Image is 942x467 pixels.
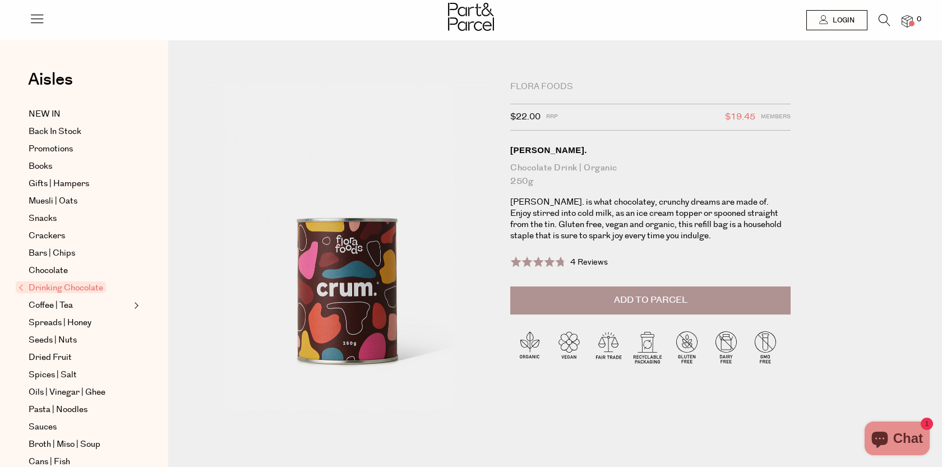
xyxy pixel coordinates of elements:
[19,281,131,295] a: Drinking Chocolate
[29,142,131,156] a: Promotions
[29,316,91,330] span: Spreads | Honey
[29,264,131,278] a: Chocolate
[29,247,131,260] a: Bars | Chips
[29,195,77,208] span: Muesli | Oats
[29,368,131,382] a: Spices | Salt
[914,15,924,25] span: 0
[131,299,139,312] button: Expand/Collapse Coffee | Tea
[29,351,131,364] a: Dried Fruit
[510,286,791,315] button: Add to Parcel
[29,420,57,434] span: Sauces
[29,420,131,434] a: Sauces
[510,197,791,242] p: [PERSON_NAME]. is what chocolatey, crunchy dreams are made of. Enjoy stirred into cold milk, as a...
[29,177,131,191] a: Gifts | Hampers
[29,334,131,347] a: Seeds | Nuts
[29,368,77,382] span: Spices | Salt
[29,212,131,225] a: Snacks
[29,177,89,191] span: Gifts | Hampers
[510,110,541,124] span: $22.00
[29,438,131,451] a: Broth | Miso | Soup
[830,16,855,25] span: Login
[29,229,65,243] span: Crackers
[29,386,131,399] a: Oils | Vinegar | Ghee
[29,386,105,399] span: Oils | Vinegar | Ghee
[546,110,558,124] span: RRP
[202,85,493,429] img: Crum.
[510,81,791,93] div: Flora Foods
[29,160,52,173] span: Books
[746,327,785,367] img: P_P-ICONS-Live_Bec_V11_GMO_Free.svg
[29,334,77,347] span: Seeds | Nuts
[29,108,61,121] span: NEW IN
[29,212,57,225] span: Snacks
[29,403,87,417] span: Pasta | Noodles
[761,110,791,124] span: Members
[510,145,791,156] div: [PERSON_NAME].
[706,327,746,367] img: P_P-ICONS-Live_Bec_V11_Dairy_Free.svg
[29,438,100,451] span: Broth | Miso | Soup
[29,247,75,260] span: Bars | Chips
[806,10,867,30] a: Login
[570,257,608,268] span: 4 Reviews
[589,327,628,367] img: P_P-ICONS-Live_Bec_V11_Fair_Trade.svg
[28,67,73,92] span: Aisles
[628,327,667,367] img: P_P-ICONS-Live_Bec_V11_Recyclable_Packaging.svg
[29,264,68,278] span: Chocolate
[29,108,131,121] a: NEW IN
[614,294,687,307] span: Add to Parcel
[861,422,933,458] inbox-online-store-chat: Shopify online store chat
[725,110,755,124] span: $19.45
[29,229,131,243] a: Crackers
[448,3,494,31] img: Part&Parcel
[29,316,131,330] a: Spreads | Honey
[29,125,131,138] a: Back In Stock
[29,403,131,417] a: Pasta | Noodles
[29,299,73,312] span: Coffee | Tea
[29,142,73,156] span: Promotions
[549,327,589,367] img: P_P-ICONS-Live_Bec_V11_Vegan.svg
[29,195,131,208] a: Muesli | Oats
[16,281,106,293] span: Drinking Chocolate
[902,15,913,27] a: 0
[29,125,81,138] span: Back In Stock
[29,351,72,364] span: Dried Fruit
[29,160,131,173] a: Books
[510,161,791,188] div: Chocolate Drink | Organic 250g
[510,327,549,367] img: P_P-ICONS-Live_Bec_V11_Organic.svg
[667,327,706,367] img: P_P-ICONS-Live_Bec_V11_Gluten_Free.svg
[28,71,73,99] a: Aisles
[29,299,131,312] a: Coffee | Tea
